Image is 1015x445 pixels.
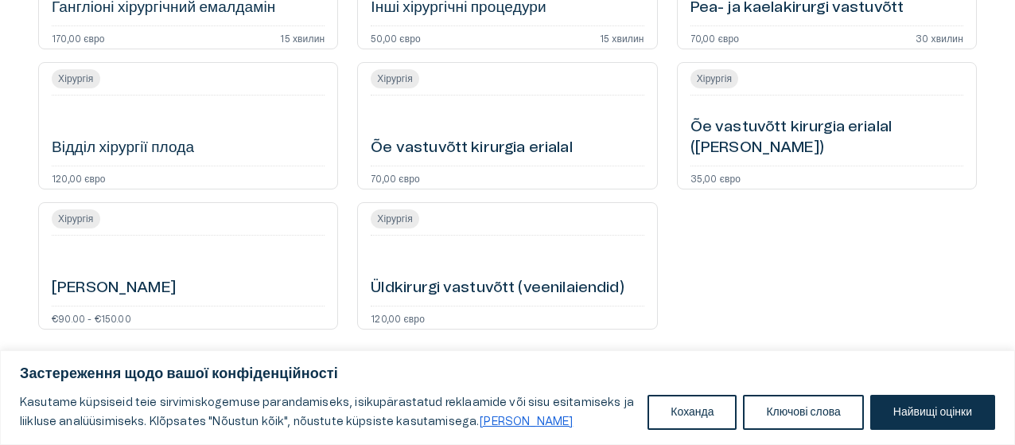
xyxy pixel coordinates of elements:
font: Допомога [51,13,105,25]
font: €90.00 - €150.00 [52,314,131,324]
font: 35,00 євро [690,174,741,184]
font: Хірургія [377,74,413,84]
button: Коханда [647,395,737,430]
font: [PERSON_NAME] [480,416,573,427]
a: Відкрити деталі бронювання послуги [677,62,977,189]
a: Відкрити деталі бронювання послуги [38,202,338,330]
font: Üldkirurgi vastuvõtt (veenilaiendid) [371,280,624,295]
a: Loe lisaks [479,416,574,428]
font: 15 хвилин [600,34,644,44]
a: Відкрити деталі бронювання послуги [357,62,657,189]
font: Õe vastuvõtt kirurgia erialal [371,140,572,155]
font: Хірургія [58,214,94,224]
button: Найвищі оцінки [870,395,995,430]
font: 15 хвилин [280,34,325,44]
button: Ключові слова [743,395,863,430]
a: Відкрити деталі бронювання послуги [357,202,657,330]
font: Õe vastuvõtt kirurgia erialal ([PERSON_NAME]) [690,119,892,156]
font: 70,00 євро [371,174,420,184]
font: Коханда [671,407,714,418]
font: 50,00 євро [371,34,421,44]
font: Хірургія [377,214,413,224]
font: Застереження щодо вашої конфіденційності [20,367,338,381]
font: Хірургія [697,74,733,84]
font: Відділ хірургії плода [52,140,194,155]
font: Ключові слова [766,407,840,418]
font: 30 хвилин [916,34,963,44]
font: 120,00 євро [371,314,425,324]
font: [PERSON_NAME] [52,280,176,295]
a: Лое Лісакс [576,416,577,428]
font: 170,00 євро [52,34,105,44]
font: Kasutame küpsiseid teie sirvimiskogemuse parandamiseks, isikupärastatud reklaamide või sisu esita... [20,397,634,427]
font: 120,00 євро [52,174,106,184]
a: Відкрити деталі бронювання послуги [38,62,338,189]
font: 70,00 євро [690,34,740,44]
font: Хірургія [58,74,94,84]
font: Найвищі оцінки [893,407,972,418]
